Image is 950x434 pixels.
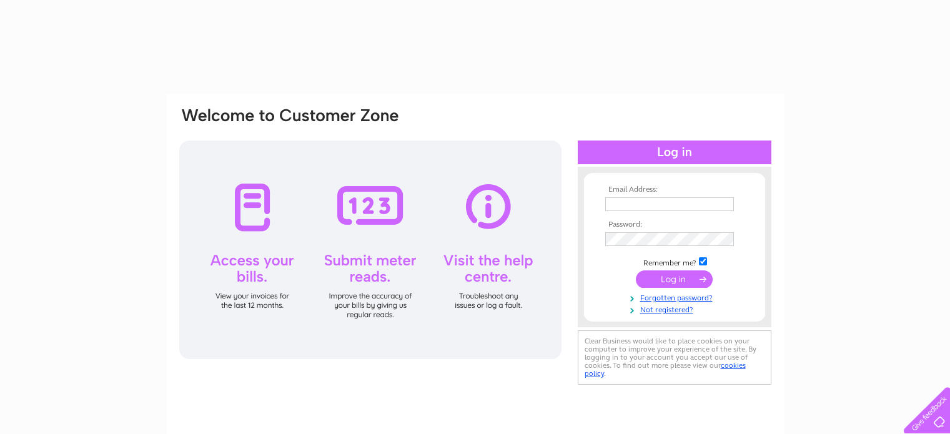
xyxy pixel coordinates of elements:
div: Clear Business would like to place cookies on your computer to improve your experience of the sit... [578,330,771,385]
th: Email Address: [602,185,747,194]
a: Forgotten password? [605,291,747,303]
a: cookies policy [585,361,746,378]
input: Submit [636,270,713,288]
td: Remember me? [602,255,747,268]
a: Not registered? [605,303,747,315]
th: Password: [602,220,747,229]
